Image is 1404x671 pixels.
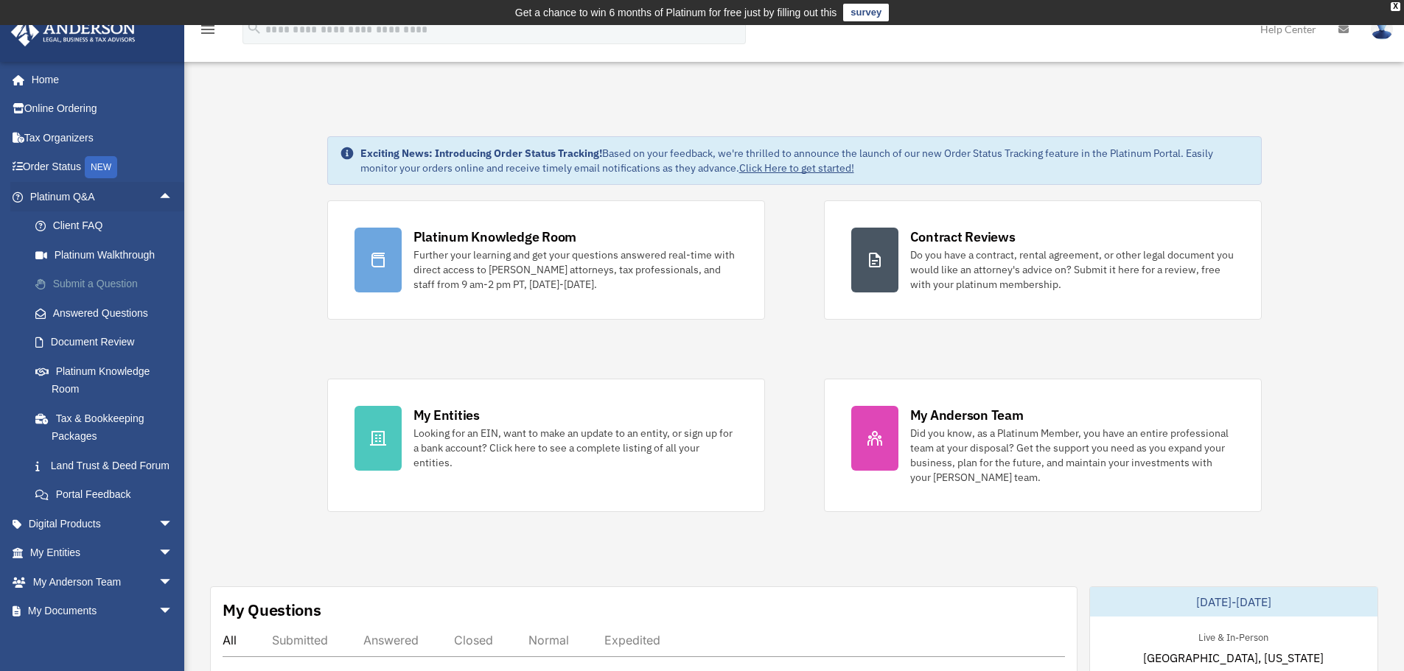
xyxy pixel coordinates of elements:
[158,597,188,627] span: arrow_drop_down
[21,240,195,270] a: Platinum Walkthrough
[10,123,195,152] a: Tax Organizers
[824,200,1262,320] a: Contract Reviews Do you have a contract, rental agreement, or other legal document you would like...
[21,480,195,510] a: Portal Feedback
[246,20,262,36] i: search
[158,182,188,212] span: arrow_drop_up
[1187,628,1280,644] div: Live & In-Person
[223,599,321,621] div: My Questions
[10,65,188,94] a: Home
[10,597,195,626] a: My Documentsarrow_drop_down
[1090,587,1377,616] div: [DATE]-[DATE]
[21,356,195,404] a: Platinum Knowledge Room
[604,633,660,647] div: Expedited
[199,21,217,38] i: menu
[21,270,195,299] a: Submit a Question
[158,538,188,569] span: arrow_drop_down
[10,94,195,124] a: Online Ordering
[413,426,738,470] div: Looking for an EIN, want to make an update to an entity, or sign up for a bank account? Click her...
[360,147,602,160] strong: Exciting News: Introducing Order Status Tracking!
[363,633,419,647] div: Answered
[739,161,854,175] a: Click Here to get started!
[413,406,480,424] div: My Entities
[21,298,195,328] a: Answered Questions
[10,182,195,211] a: Platinum Q&Aarrow_drop_up
[21,211,195,241] a: Client FAQ
[528,633,569,647] div: Normal
[7,18,140,46] img: Anderson Advisors Platinum Portal
[843,4,889,21] a: survey
[272,633,328,647] div: Submitted
[1371,18,1393,40] img: User Pic
[910,406,1024,424] div: My Anderson Team
[223,633,237,647] div: All
[199,26,217,38] a: menu
[158,509,188,539] span: arrow_drop_down
[1143,649,1324,667] span: [GEOGRAPHIC_DATA], [US_STATE]
[327,379,765,512] a: My Entities Looking for an EIN, want to make an update to an entity, or sign up for a bank accoun...
[21,328,195,357] a: Document Review
[85,156,117,178] div: NEW
[1391,2,1400,11] div: close
[413,247,738,292] div: Further your learning and get your questions answered real-time with direct access to [PERSON_NAM...
[10,509,195,538] a: Digital Productsarrow_drop_down
[413,228,577,246] div: Platinum Knowledge Room
[824,379,1262,512] a: My Anderson Team Did you know, as a Platinum Member, you have an entire professional team at your...
[158,567,188,597] span: arrow_drop_down
[21,404,195,451] a: Tax & Bookkeeping Packages
[21,451,195,480] a: Land Trust & Deed Forum
[910,228,1016,246] div: Contract Reviews
[327,200,765,320] a: Platinum Knowledge Room Further your learning and get your questions answered real-time with dire...
[10,567,195,597] a: My Anderson Teamarrow_drop_down
[454,633,493,647] div: Closed
[910,247,1234,292] div: Do you have a contract, rental agreement, or other legal document you would like an attorney's ad...
[910,426,1234,485] div: Did you know, as a Platinum Member, you have an entire professional team at your disposal? Get th...
[10,152,195,183] a: Order StatusNEW
[10,538,195,568] a: My Entitiesarrow_drop_down
[360,146,1249,175] div: Based on your feedback, we're thrilled to announce the launch of our new Order Status Tracking fe...
[515,4,837,21] div: Get a chance to win 6 months of Platinum for free just by filling out this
